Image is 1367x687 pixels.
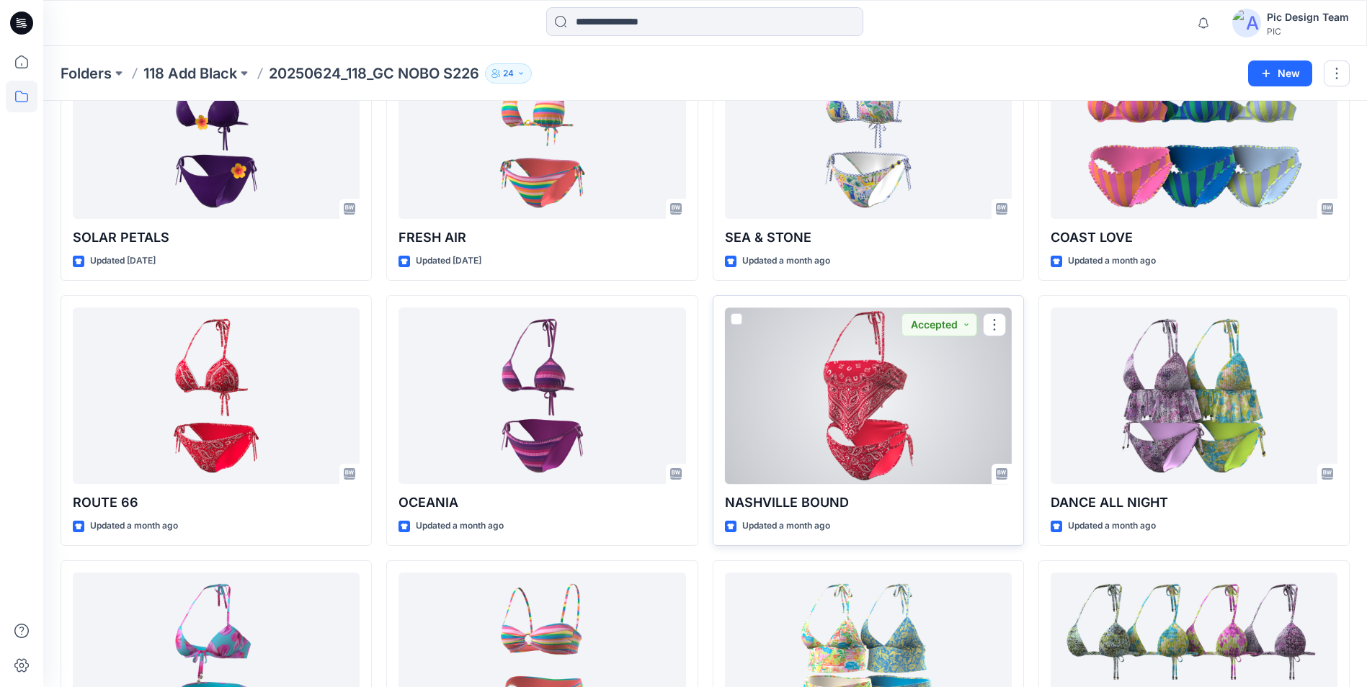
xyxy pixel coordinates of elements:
[1068,253,1156,269] p: Updated a month ago
[398,493,685,513] p: OCEANIA
[90,518,178,534] p: Updated a month ago
[269,63,479,84] p: 20250624_118_GC NOBO S226
[416,253,481,269] p: Updated [DATE]
[398,228,685,248] p: FRESH AIR
[1267,9,1349,26] div: Pic Design Team
[398,307,685,484] a: OCEANIA
[742,518,830,534] p: Updated a month ago
[73,493,360,513] p: ROUTE 66
[503,66,514,81] p: 24
[1051,228,1337,248] p: COAST LOVE
[725,42,1012,219] a: SEA & STONE
[725,493,1012,513] p: NASHVILLE BOUND
[1232,9,1261,37] img: avatar
[90,253,156,269] p: Updated [DATE]
[742,253,830,269] p: Updated a month ago
[1248,60,1312,86] button: New
[1068,518,1156,534] p: Updated a month ago
[485,63,532,84] button: 24
[73,228,360,248] p: SOLAR PETALS
[73,42,360,219] a: SOLAR PETALS
[1267,26,1349,37] div: PIC
[1051,493,1337,513] p: DANCE ALL NIGHT
[61,63,112,84] a: Folders
[725,307,1012,484] a: NASHVILLE BOUND
[398,42,685,219] a: FRESH AIR
[725,228,1012,248] p: SEA & STONE
[416,518,504,534] p: Updated a month ago
[1051,42,1337,219] a: COAST LOVE
[1051,307,1337,484] a: DANCE ALL NIGHT
[143,63,237,84] a: 118 Add Black
[73,307,360,484] a: ROUTE 66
